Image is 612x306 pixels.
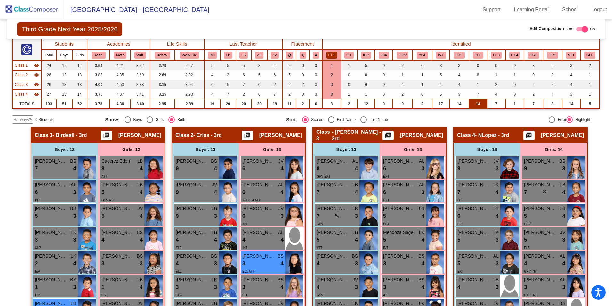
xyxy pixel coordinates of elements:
[469,99,487,109] td: 14
[432,50,450,61] th: Introvert
[12,70,41,80] td: Marita Humphries-Criss - Criss - 3rd
[255,52,263,59] button: AL
[175,70,204,80] td: 2.92
[509,52,520,59] button: EL4
[505,99,524,109] td: 1
[242,158,274,165] span: [PERSON_NAME]
[131,61,150,70] td: 3.42
[252,99,267,109] td: 20
[352,158,358,165] span: AL
[271,52,279,59] button: JV
[543,99,562,109] td: 8
[436,52,446,59] button: INT
[35,165,38,173] span: 7
[562,80,581,89] td: 4
[310,70,322,80] td: 0
[131,89,150,99] td: 3.41
[524,158,556,165] span: [PERSON_NAME]
[557,4,583,15] a: School
[528,52,539,59] button: SST
[34,92,39,97] mat-icon: visibility
[175,99,204,109] td: 2.89
[296,89,310,99] td: 0
[72,50,87,61] th: Girls
[417,52,428,59] button: YGL
[27,117,32,122] mat-icon: visibility_off
[15,91,28,97] span: Class 4
[580,89,599,99] td: 1
[573,117,590,123] div: Highlight
[473,52,483,59] button: EL2
[529,25,564,32] span: Edit Composition
[413,50,432,61] th: Young for Grade Level
[547,52,558,59] button: TR1
[317,158,349,165] span: [PERSON_NAME]
[110,89,130,99] td: 4.37
[566,52,576,59] button: ATT
[52,132,87,139] span: - Birdesll - 3rd
[72,89,87,99] td: 14
[70,158,76,165] span: BS
[267,50,283,61] th: Jasmine Verplanck
[313,143,380,156] div: Boys : 13
[35,132,52,139] span: Class 1
[87,70,110,80] td: 3.88
[150,70,175,80] td: 2.69
[87,61,110,70] td: 3.54
[487,50,505,61] th: English Language Learner 3
[393,80,413,89] td: 4
[413,61,432,70] td: 0
[567,26,572,32] span: Off
[208,52,217,59] button: BS
[494,158,499,165] span: JV
[41,50,57,61] th: Total
[586,4,612,15] a: Logout
[224,52,232,59] button: LB
[432,61,450,70] td: 3
[283,89,296,99] td: 2
[580,99,599,109] td: 5
[283,38,323,50] th: Placement
[252,80,267,89] td: 6
[555,117,566,123] div: Filter
[357,50,375,61] th: Individualized Education Plan
[361,52,371,59] button: IEP
[243,132,251,141] mat-icon: picture_as_pdf
[267,61,283,70] td: 4
[457,158,489,165] span: [PERSON_NAME]
[110,61,130,70] td: 4.21
[543,50,562,61] th: Tier 1
[41,80,57,89] td: 26
[242,165,245,173] span: 6
[400,132,443,139] span: [PERSON_NAME]
[12,89,41,99] td: Nicole Lopez - NLopez - 3rd
[175,61,204,70] td: 2.67
[432,70,450,80] td: 5
[72,61,87,70] td: 12
[283,50,296,61] th: Keep away students
[524,70,543,80] td: 0
[310,50,322,61] th: Keep with teacher
[341,89,357,99] td: 1
[131,117,142,123] div: Boys
[580,50,599,61] th: Speech Only IEP
[454,52,465,59] button: EXT
[278,158,284,165] span: JV
[505,50,524,61] th: English Language Learner 4
[505,61,524,70] td: 0
[87,89,110,99] td: 3.70
[41,38,87,50] th: Students
[375,61,393,70] td: 0
[505,70,524,80] td: 1
[41,70,57,80] td: 26
[413,89,432,99] td: 0
[469,89,487,99] td: 7
[286,117,297,123] span: Sort:
[316,129,332,142] span: Class 3
[375,50,393,61] th: 504 Plan
[220,50,236,61] th: Lacey Bryant
[72,99,87,109] td: 52
[15,82,28,88] span: Class 3
[322,89,341,99] td: 0
[236,70,252,80] td: 6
